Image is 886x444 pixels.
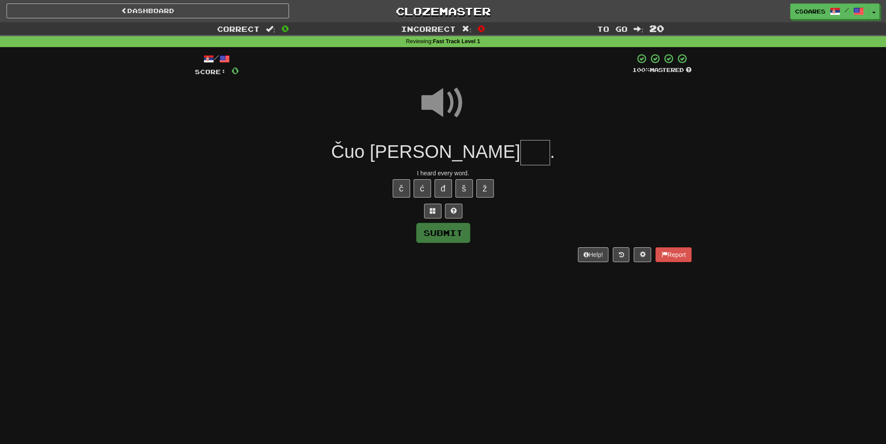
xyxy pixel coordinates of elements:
[401,24,456,33] span: Incorrect
[231,65,239,76] span: 0
[7,3,289,18] a: Dashboard
[578,247,609,262] button: Help!
[649,23,664,34] span: 20
[433,38,480,44] strong: Fast Track Level 1
[550,141,555,162] span: .
[655,247,691,262] button: Report
[478,23,485,34] span: 0
[455,179,473,198] button: š
[424,204,441,219] button: Switch sentence to multiple choice alt+p
[613,247,629,262] button: Round history (alt+y)
[476,179,494,198] button: ž
[790,3,869,19] a: CSoares /
[634,25,643,33] span: :
[597,24,628,33] span: To go
[302,3,584,19] a: Clozemaster
[462,25,472,33] span: :
[266,25,275,33] span: :
[416,223,470,243] button: Submit
[217,24,260,33] span: Correct
[435,179,452,198] button: đ
[331,141,520,162] span: Čuo [PERSON_NAME]
[393,179,410,198] button: č
[445,204,462,219] button: Single letter hint - you only get 1 per sentence and score half the points! alt+h
[195,53,239,64] div: /
[195,68,226,75] span: Score:
[414,179,431,198] button: ć
[632,66,692,74] div: Mastered
[195,169,692,178] div: I heard every word.
[795,7,825,15] span: CSoares
[845,7,849,13] span: /
[282,23,289,34] span: 0
[632,66,650,73] span: 100 %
